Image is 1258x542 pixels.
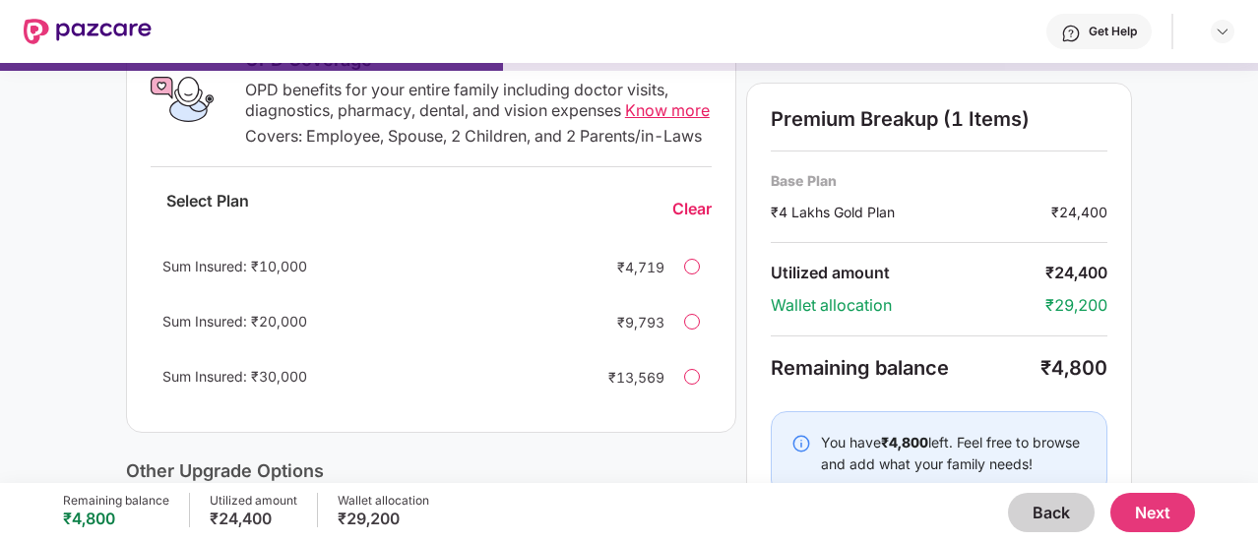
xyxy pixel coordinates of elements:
div: Utilized amount [210,493,297,509]
div: ₹24,400 [1051,202,1107,222]
div: ₹9,793 [586,312,664,332]
div: Covers: Employee, Spouse, 2 Children, and 2 Parents/in-Laws [245,126,712,147]
div: Get Help [1089,24,1137,39]
span: Sum Insured: ₹30,000 [162,368,307,385]
img: New Pazcare Logo [24,19,152,44]
span: Know more [625,100,710,120]
div: ₹4 Lakhs Gold Plan [771,202,1051,222]
div: Remaining balance [771,356,1040,380]
img: svg+xml;base64,PHN2ZyBpZD0iSGVscC0zMngzMiIgeG1sbnM9Imh0dHA6Ly93d3cudzMub3JnLzIwMDAvc3ZnIiB3aWR0aD... [1061,24,1081,43]
div: ₹24,400 [210,509,297,528]
div: Utilized amount [771,263,1045,283]
b: ₹4,800 [881,434,928,451]
div: Select Plan [151,191,265,227]
div: ₹24,400 [1045,263,1107,283]
div: Clear [672,199,712,219]
div: Wallet allocation [338,493,429,509]
div: ₹29,200 [1045,295,1107,316]
div: ₹29,200 [338,509,429,528]
div: You have left. Feel free to browse and add what your family needs! [821,432,1087,475]
button: Next [1110,493,1195,532]
div: Wallet allocation [771,295,1045,316]
span: Sum Insured: ₹20,000 [162,313,307,330]
div: Other Upgrade Options [126,460,736,481]
div: Premium Breakup (1 Items) [771,107,1107,131]
button: Back [1008,493,1095,532]
div: ₹4,800 [1040,356,1107,380]
div: Remaining balance [63,493,169,509]
div: ₹4,719 [586,257,664,277]
div: Base Plan [771,171,1107,190]
div: ₹4,800 [63,509,169,528]
span: Sum Insured: ₹10,000 [162,258,307,274]
img: svg+xml;base64,PHN2ZyBpZD0iRHJvcGRvd24tMzJ4MzIiIHhtbG5zPSJodHRwOi8vd3d3LnczLm9yZy8yMDAwL3N2ZyIgd2... [1215,24,1230,39]
img: svg+xml;base64,PHN2ZyBpZD0iSW5mby0yMHgyMCIgeG1sbnM9Imh0dHA6Ly93d3cudzMub3JnLzIwMDAvc3ZnIiB3aWR0aD... [791,434,811,453]
div: OPD benefits for your entire family including doctor visits, diagnostics, pharmacy, dental, and v... [245,80,712,121]
img: OPD Coverage [151,68,214,131]
div: ₹13,569 [586,367,664,388]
